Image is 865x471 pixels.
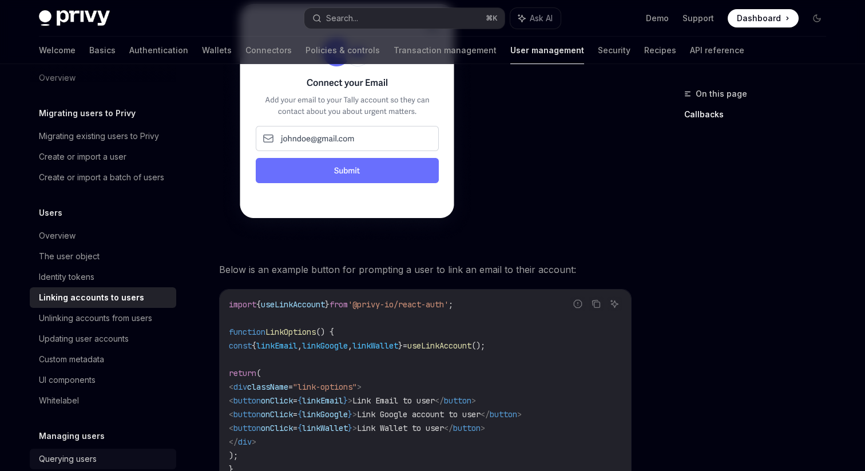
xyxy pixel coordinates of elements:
[348,341,352,351] span: ,
[229,395,233,406] span: <
[39,229,76,243] div: Overview
[256,368,261,378] span: (
[229,437,238,447] span: </
[39,452,97,466] div: Querying users
[302,409,348,419] span: linkGoogle
[233,395,261,406] span: button
[30,167,176,188] a: Create or import a batch of users
[348,409,352,419] span: }
[481,423,485,433] span: >
[39,129,159,143] div: Migrating existing users to Privy
[233,382,247,392] span: div
[302,395,343,406] span: linkEmail
[202,37,232,64] a: Wallets
[39,270,94,284] div: Identity tokens
[229,299,256,310] span: import
[598,37,630,64] a: Security
[326,11,358,25] div: Search...
[325,299,330,310] span: }
[348,395,352,406] span: >
[297,395,302,406] span: {
[30,328,176,349] a: Updating user accounts
[245,37,292,64] a: Connectors
[30,267,176,287] a: Identity tokens
[490,409,517,419] span: button
[39,37,76,64] a: Welcome
[261,395,293,406] span: onClick
[486,14,498,23] span: ⌘ K
[570,296,585,311] button: Report incorrect code
[348,299,449,310] span: '@privy-io/react-auth'
[30,287,176,308] a: Linking accounts to users
[30,147,176,167] a: Create or import a user
[644,37,676,64] a: Recipes
[305,37,380,64] a: Policies & controls
[297,409,302,419] span: {
[398,341,403,351] span: }
[352,395,435,406] span: Link Email to user
[330,299,348,310] span: from
[39,373,96,387] div: UI components
[690,37,744,64] a: API reference
[728,9,799,27] a: Dashboard
[229,341,252,351] span: const
[302,423,348,433] span: linkWallet
[696,87,747,101] span: On this page
[229,368,256,378] span: return
[39,171,164,184] div: Create or import a batch of users
[261,423,293,433] span: onClick
[39,106,136,120] h5: Migrating users to Privy
[39,353,104,366] div: Custom metadata
[30,390,176,411] a: Whitelabel
[449,299,453,310] span: ;
[238,437,252,447] span: div
[129,37,188,64] a: Authentication
[261,299,325,310] span: useLinkAccount
[293,409,297,419] span: =
[403,341,407,351] span: =
[357,409,481,419] span: Link Google account to user
[288,382,293,392] span: =
[233,409,261,419] span: button
[256,299,261,310] span: {
[261,409,293,419] span: onClick
[39,429,105,443] h5: Managing users
[407,341,471,351] span: useLinkAccount
[229,423,233,433] span: <
[394,37,497,64] a: Transaction management
[297,341,302,351] span: ,
[471,341,485,351] span: ();
[39,206,62,220] h5: Users
[316,327,334,337] span: () {
[737,13,781,24] span: Dashboard
[471,395,476,406] span: >
[343,395,348,406] span: }
[30,126,176,147] a: Migrating existing users to Privy
[30,449,176,469] a: Querying users
[304,8,505,29] button: Search...⌘K
[293,382,357,392] span: "link-options"
[352,409,357,419] span: >
[229,327,265,337] span: function
[30,225,176,246] a: Overview
[510,8,561,29] button: Ask AI
[481,409,490,419] span: </
[247,382,288,392] span: className
[30,349,176,370] a: Custom metadata
[39,250,100,263] div: The user object
[357,423,444,433] span: Link Wallet to user
[589,296,604,311] button: Copy the contents from the code block
[530,13,553,24] span: Ask AI
[39,394,79,407] div: Whitelabel
[30,370,176,390] a: UI components
[252,341,256,351] span: {
[256,341,297,351] span: linkEmail
[510,37,584,64] a: User management
[265,327,316,337] span: LinkOptions
[352,341,398,351] span: linkWallet
[229,450,238,461] span: );
[435,395,444,406] span: </
[30,308,176,328] a: Unlinking accounts from users
[646,13,669,24] a: Demo
[39,10,110,26] img: dark logo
